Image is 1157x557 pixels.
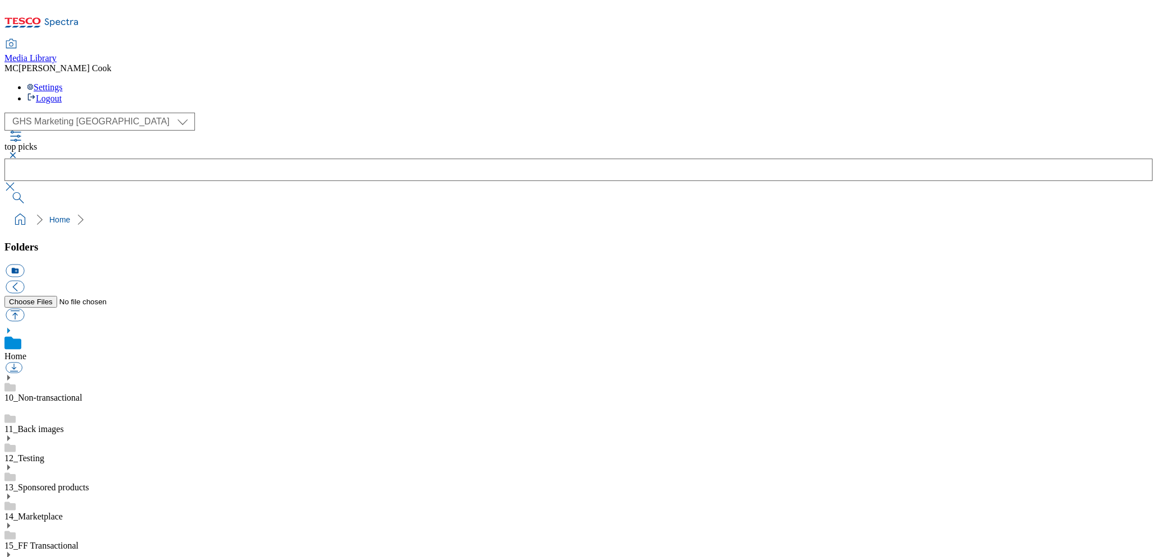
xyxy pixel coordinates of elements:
span: [PERSON_NAME] Cook [18,63,111,73]
a: 10_Non-transactional [4,393,82,402]
span: top picks [4,142,37,151]
a: 11_Back images [4,424,64,434]
a: 14_Marketplace [4,512,63,521]
a: home [11,211,29,229]
a: 12_Testing [4,453,44,463]
span: MC [4,63,18,73]
a: Home [49,215,70,224]
a: 13_Sponsored products [4,482,89,492]
nav: breadcrumb [4,209,1153,230]
a: Settings [27,82,63,92]
a: Media Library [4,40,57,63]
a: Home [4,351,26,361]
a: 15_FF Transactional [4,541,78,550]
a: Logout [27,94,62,103]
h3: Folders [4,241,1153,253]
span: Media Library [4,53,57,63]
